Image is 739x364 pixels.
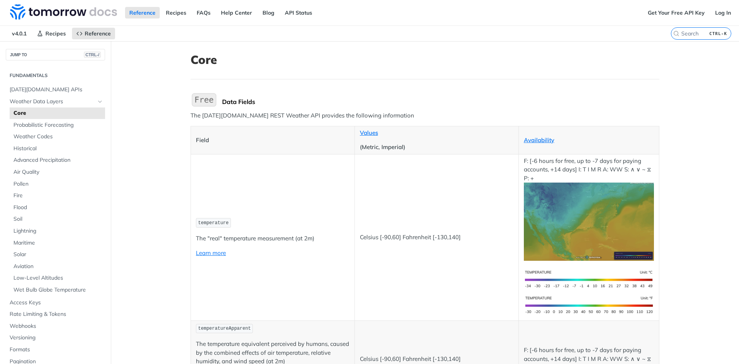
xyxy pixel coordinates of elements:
[198,326,251,331] span: temperatureApparent
[10,131,105,143] a: Weather Codes
[281,7,316,18] a: API Status
[10,86,103,94] span: [DATE][DOMAIN_NAME] APIs
[13,156,103,164] span: Advanced Precipitation
[6,84,105,96] a: [DATE][DOMAIN_NAME] APIs
[644,7,709,18] a: Get Your Free API Key
[6,332,105,344] a: Versioning
[13,251,103,258] span: Solar
[10,98,95,106] span: Weather Data Layers
[125,7,160,18] a: Reference
[6,320,105,332] a: Webhooks
[13,239,103,247] span: Maritime
[524,275,654,282] span: Expand image
[222,98,659,106] div: Data Fields
[13,263,103,270] span: Aviation
[10,310,103,318] span: Rate Limiting & Tokens
[10,213,105,225] a: Soil
[711,7,735,18] a: Log In
[10,202,105,213] a: Flood
[6,49,105,60] button: JUMP TOCTRL-/
[360,355,513,364] p: Celsius [-90,60] Fahrenheit [-130,140]
[6,309,105,320] a: Rate Limiting & Tokens
[84,52,101,58] span: CTRL-/
[10,346,103,354] span: Formats
[10,225,105,237] a: Lightning
[10,178,105,190] a: Pollen
[10,299,103,307] span: Access Keys
[10,107,105,119] a: Core
[13,274,103,282] span: Low-Level Altitudes
[10,119,105,131] a: Probabilistic Forecasting
[10,249,105,260] a: Solar
[192,7,215,18] a: FAQs
[13,168,103,176] span: Air Quality
[707,30,729,37] kbd: CTRL-K
[13,227,103,235] span: Lightning
[673,30,679,37] svg: Search
[524,136,554,144] a: Availability
[33,28,70,39] a: Recipes
[258,7,279,18] a: Blog
[10,190,105,201] a: Fire
[10,284,105,296] a: Wet Bulb Globe Temperature
[196,136,349,145] p: Field
[191,53,659,67] h1: Core
[13,286,103,294] span: Wet Bulb Globe Temperature
[196,234,349,243] p: The "real" temperature measurement (at 2m)
[10,166,105,178] a: Air Quality
[10,143,105,154] a: Historical
[10,272,105,284] a: Low-Level Altitudes
[6,96,105,107] a: Weather Data LayersHide subpages for Weather Data Layers
[10,4,117,20] img: Tomorrow.io Weather API Docs
[97,99,103,105] button: Hide subpages for Weather Data Layers
[13,121,103,129] span: Probabilistic Forecasting
[198,220,229,226] span: temperature
[162,7,191,18] a: Recipes
[524,301,654,308] span: Expand image
[6,344,105,356] a: Formats
[360,233,513,242] p: Celsius [-90,60] Fahrenheit [-130,140]
[13,145,103,153] span: Historical
[13,133,103,141] span: Weather Codes
[10,322,103,330] span: Webhooks
[524,157,654,261] p: F: [-6 hours for free, up to -7 days for paying accounts, +14 days] I: T I M R A: WW S: ∧ ∨ ~ ⧖ P: +
[13,204,103,211] span: Flood
[191,111,659,120] p: The [DATE][DOMAIN_NAME] REST Weather API provides the following information
[524,218,654,225] span: Expand image
[85,30,111,37] span: Reference
[10,334,103,342] span: Versioning
[360,129,378,136] a: Values
[10,261,105,272] a: Aviation
[45,30,66,37] span: Recipes
[6,72,105,79] h2: Fundamentals
[13,109,103,117] span: Core
[10,154,105,166] a: Advanced Precipitation
[196,249,226,257] a: Learn more
[217,7,256,18] a: Help Center
[13,180,103,188] span: Pollen
[13,215,103,223] span: Soil
[6,297,105,309] a: Access Keys
[13,192,103,200] span: Fire
[10,237,105,249] a: Maritime
[8,28,31,39] span: v4.0.1
[360,143,513,152] p: (Metric, Imperial)
[72,28,115,39] a: Reference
